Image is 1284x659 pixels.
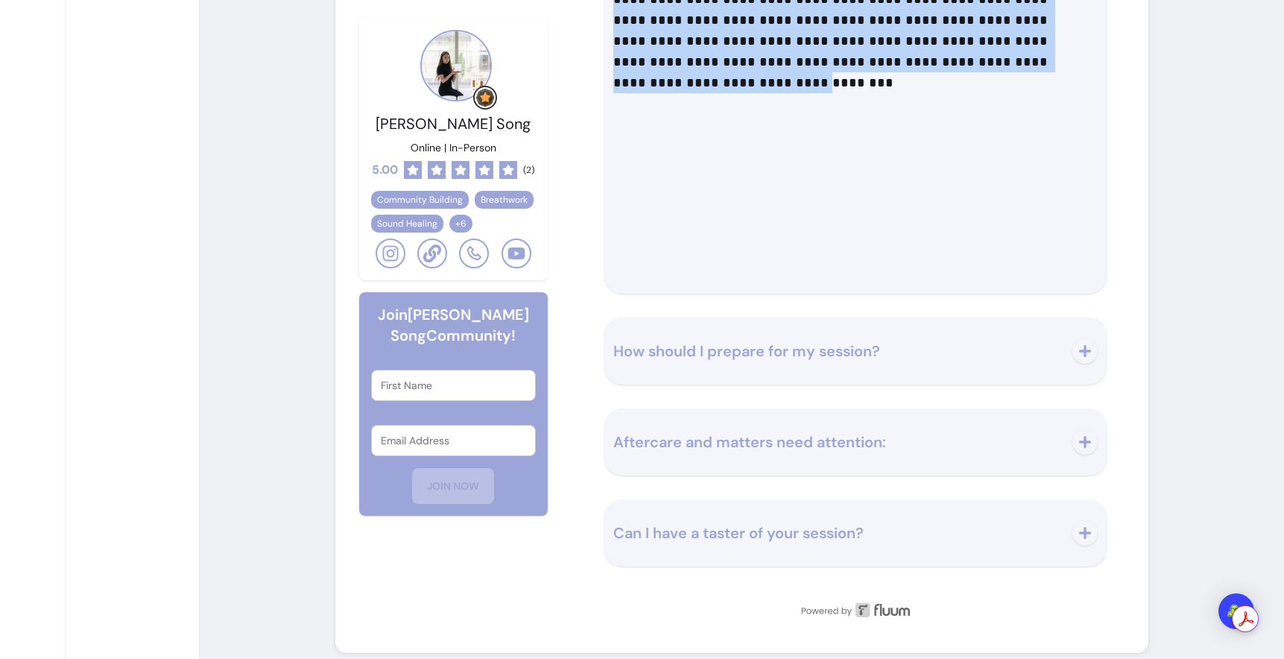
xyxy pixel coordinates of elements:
[476,89,494,107] img: Grow
[377,218,437,230] span: Sound Healing
[598,602,1113,617] img: powered by Fluum
[613,432,886,452] span: Aftercare and matters need attention:
[613,341,880,361] span: How should I prepare for my session?
[481,194,528,206] span: Breathwork
[376,114,531,133] span: [PERSON_NAME] Song
[420,30,492,101] img: Provider image
[613,508,1098,558] button: Can I have a taster of your session?
[452,218,469,230] span: + 6
[371,304,536,346] h6: Join [PERSON_NAME] Song Community!
[613,523,864,543] span: Can I have a taster of your session?
[377,194,463,206] span: Community Building
[411,140,496,155] p: Online | In-Person
[613,327,1098,376] button: How should I prepare for my session?
[523,164,534,176] span: ( 2 )
[372,161,398,179] span: 5.00
[381,378,526,393] input: First Name
[381,433,526,448] input: Email Address
[613,417,1098,467] button: Aftercare and matters need attention:
[1218,593,1254,629] div: Open Intercom Messenger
